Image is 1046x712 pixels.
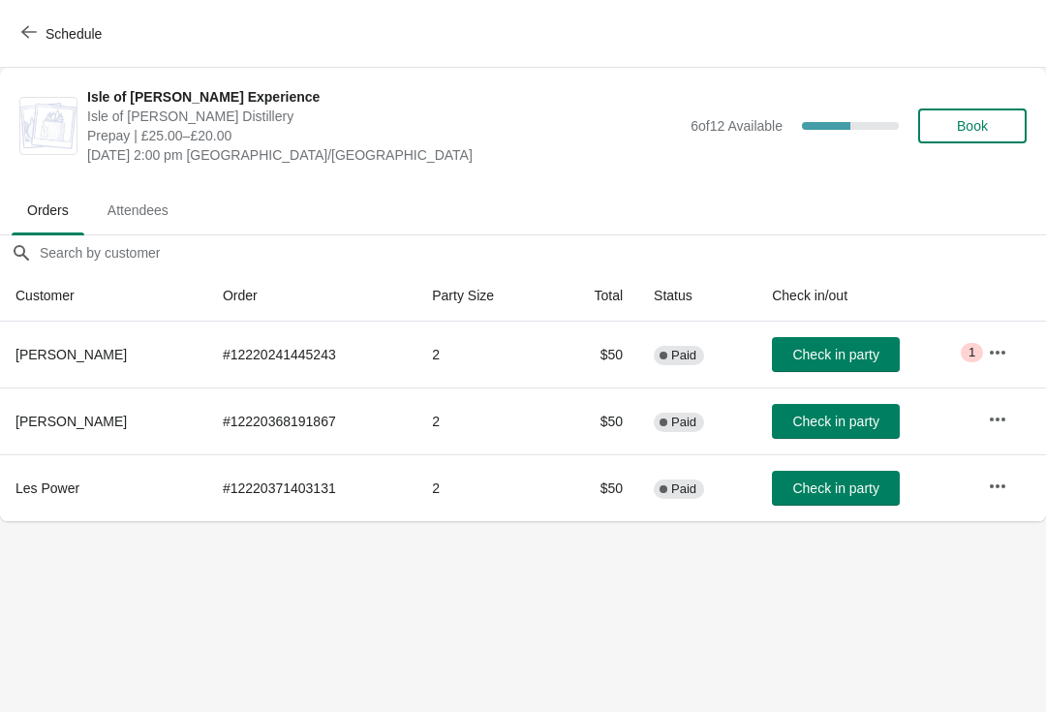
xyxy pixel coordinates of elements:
span: Check in party [792,480,878,496]
span: [PERSON_NAME] [15,414,127,429]
span: Attendees [92,193,184,228]
td: 2 [416,322,551,387]
td: # 12220368191867 [207,387,416,454]
span: Check in party [792,347,878,362]
button: Check in party [772,404,900,439]
td: $50 [552,454,639,521]
button: Book [918,108,1027,143]
span: 1 [969,345,975,360]
span: Isle of [PERSON_NAME] Distillery [87,107,681,126]
td: # 12220371403131 [207,454,416,521]
th: Check in/out [756,270,972,322]
span: Orders [12,193,84,228]
span: Paid [671,481,696,497]
span: 6 of 12 Available [691,118,783,134]
span: Isle of [PERSON_NAME] Experience [87,87,681,107]
th: Status [638,270,756,322]
span: Prepay | £25.00–£20.00 [87,126,681,145]
td: 2 [416,454,551,521]
td: $50 [552,387,639,454]
button: Check in party [772,471,900,506]
th: Total [552,270,639,322]
span: Les Power [15,480,79,496]
span: Check in party [792,414,878,429]
span: Paid [671,415,696,430]
img: Isle of Harris Gin Experience [20,103,77,149]
span: [DATE] 2:00 pm [GEOGRAPHIC_DATA]/[GEOGRAPHIC_DATA] [87,145,681,165]
th: Order [207,270,416,322]
td: # 12220241445243 [207,322,416,387]
input: Search by customer [39,235,1046,270]
span: Schedule [46,26,102,42]
th: Party Size [416,270,551,322]
span: Book [957,118,988,134]
td: 2 [416,387,551,454]
span: [PERSON_NAME] [15,347,127,362]
td: $50 [552,322,639,387]
span: Paid [671,348,696,363]
button: Schedule [10,16,117,51]
button: Check in party [772,337,900,372]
